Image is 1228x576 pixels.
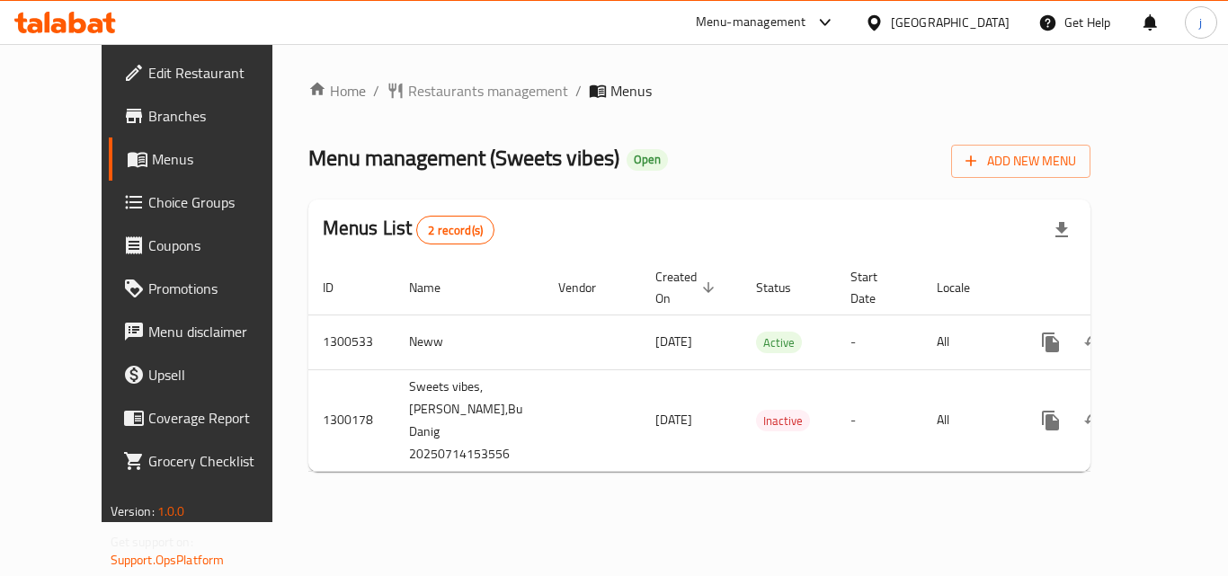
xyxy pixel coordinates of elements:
span: Status [756,277,814,298]
span: Coupons [148,235,292,256]
a: Grocery Checklist [109,439,307,483]
td: 1300178 [308,369,395,471]
span: Active [756,332,802,353]
td: - [836,369,922,471]
td: Neww [395,315,544,369]
span: Coverage Report [148,407,292,429]
td: Sweets vibes, [PERSON_NAME],Bu Danig 20250714153556 [395,369,544,471]
span: Upsell [148,364,292,385]
span: Promotions [148,278,292,299]
span: Edit Restaurant [148,62,292,84]
button: Change Status [1072,399,1116,442]
button: more [1029,321,1072,364]
span: [DATE] [655,408,692,431]
span: Start Date [850,266,901,309]
th: Actions [1015,261,1216,315]
span: Menu management ( Sweets vibes ) [308,137,619,178]
div: Export file [1040,208,1083,252]
span: j [1199,13,1202,32]
span: Open [627,152,668,167]
span: Choice Groups [148,191,292,213]
span: Created On [655,266,720,309]
div: Inactive [756,410,810,431]
span: Menu disclaimer [148,321,292,342]
div: Active [756,332,802,353]
li: / [575,80,582,102]
span: Inactive [756,411,810,431]
a: Home [308,80,366,102]
a: Coupons [109,224,307,267]
span: Name [409,277,464,298]
span: Branches [148,105,292,127]
td: 1300533 [308,315,395,369]
button: Change Status [1072,321,1116,364]
td: All [922,369,1015,471]
span: Vendor [558,277,619,298]
a: Menu disclaimer [109,310,307,353]
span: Add New Menu [965,150,1076,173]
table: enhanced table [308,261,1216,472]
span: Restaurants management [408,80,568,102]
a: Promotions [109,267,307,310]
button: more [1029,399,1072,442]
span: 1.0.0 [157,500,185,523]
span: ID [323,277,357,298]
div: Open [627,149,668,171]
a: Upsell [109,353,307,396]
a: Menus [109,137,307,181]
a: Coverage Report [109,396,307,439]
td: - [836,315,922,369]
span: Grocery Checklist [148,450,292,472]
li: / [373,80,379,102]
button: Add New Menu [951,145,1090,178]
h2: Menus List [323,215,494,244]
div: [GEOGRAPHIC_DATA] [891,13,1010,32]
a: Support.OpsPlatform [111,548,225,572]
a: Branches [109,94,307,137]
span: 2 record(s) [417,222,494,239]
span: Version: [111,500,155,523]
span: [DATE] [655,330,692,353]
span: Menus [152,148,292,170]
a: Restaurants management [387,80,568,102]
span: Menus [610,80,652,102]
span: Locale [937,277,993,298]
span: Get support on: [111,530,193,554]
a: Choice Groups [109,181,307,224]
a: Edit Restaurant [109,51,307,94]
div: Menu-management [696,12,806,33]
nav: breadcrumb [308,80,1091,102]
td: All [922,315,1015,369]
